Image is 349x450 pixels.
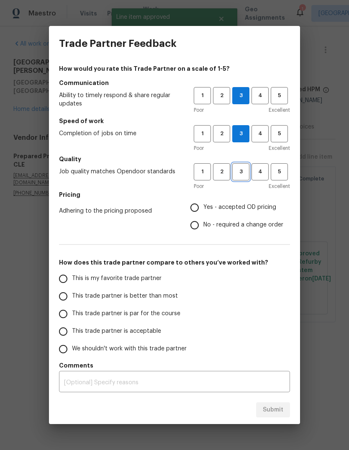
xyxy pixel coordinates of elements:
[194,87,211,104] button: 1
[194,144,204,152] span: Poor
[251,163,269,180] button: 4
[213,87,230,104] button: 2
[195,167,210,177] span: 1
[72,309,180,318] span: This trade partner is par for the course
[269,144,290,152] span: Excellent
[232,163,249,180] button: 3
[59,190,290,199] h5: Pricing
[214,129,229,139] span: 2
[269,106,290,114] span: Excellent
[233,167,249,177] span: 3
[272,167,287,177] span: 5
[214,167,229,177] span: 2
[252,129,268,139] span: 4
[252,91,268,100] span: 4
[271,125,288,142] button: 5
[72,292,178,301] span: This trade partner is better than most
[59,117,290,125] h5: Speed of work
[194,182,204,190] span: Poor
[195,129,210,139] span: 1
[252,167,268,177] span: 4
[203,203,276,212] span: Yes - accepted OD pricing
[272,91,287,100] span: 5
[214,91,229,100] span: 2
[272,129,287,139] span: 5
[59,167,180,176] span: Job quality matches Opendoor standards
[232,125,249,142] button: 3
[59,79,290,87] h5: Communication
[251,87,269,104] button: 4
[59,129,180,138] span: Completion of jobs on time
[72,345,187,353] span: We shouldn't work with this trade partner
[194,125,211,142] button: 1
[194,163,211,180] button: 1
[59,91,180,108] span: Ability to timely respond & share regular updates
[72,327,161,336] span: This trade partner is acceptable
[72,274,162,283] span: This is my favorite trade partner
[59,258,290,267] h5: How does this trade partner compare to others you’ve worked with?
[194,106,204,114] span: Poor
[213,125,230,142] button: 2
[271,163,288,180] button: 5
[233,91,249,100] span: 3
[59,64,290,73] h4: How would you rate this Trade Partner on a scale of 1-5?
[213,163,230,180] button: 2
[59,361,290,370] h5: Comments
[59,270,290,358] div: How does this trade partner compare to others you’ve worked with?
[271,87,288,104] button: 5
[233,129,249,139] span: 3
[251,125,269,142] button: 4
[190,199,290,234] div: Pricing
[232,87,249,104] button: 3
[203,221,283,229] span: No - required a change order
[195,91,210,100] span: 1
[59,155,290,163] h5: Quality
[59,207,177,215] span: Adhering to the pricing proposed
[59,38,177,49] h3: Trade Partner Feedback
[269,182,290,190] span: Excellent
